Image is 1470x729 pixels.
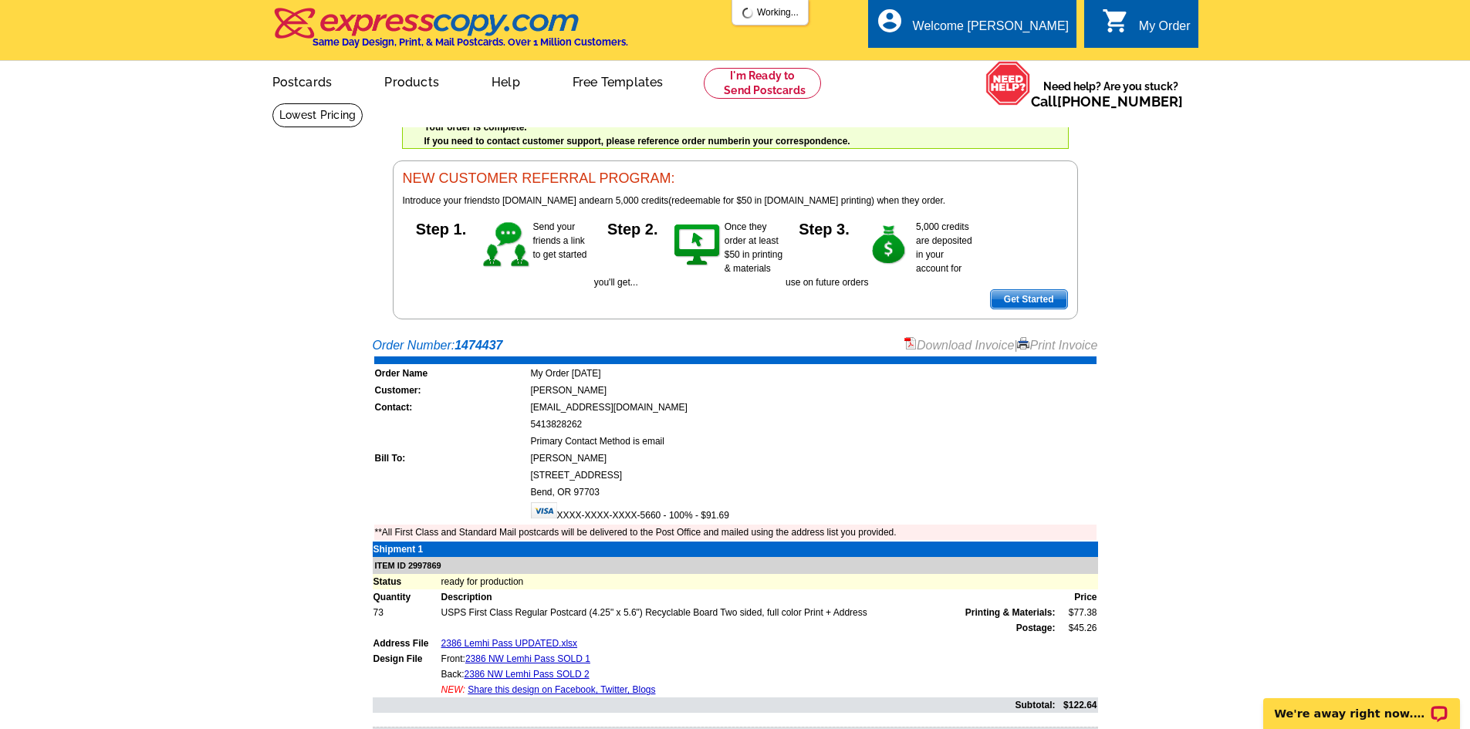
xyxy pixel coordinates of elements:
[1102,7,1130,35] i: shopping_cart
[373,574,441,589] td: Status
[441,667,1056,682] td: Back:
[991,290,1067,309] span: Get Started
[374,400,529,415] td: Contact:
[313,36,628,48] h4: Same Day Design, Print, & Mail Postcards. Over 1 Million Customers.
[530,501,1097,523] td: XXXX-XXXX-XXXX-5660 - 100% - $91.69
[530,383,1097,398] td: [PERSON_NAME]
[374,366,529,381] td: Order Name
[985,61,1031,106] img: help
[480,220,533,271] img: step-1.gif
[786,220,863,235] h5: Step 3.
[374,383,529,398] td: Customer:
[530,400,1097,415] td: [EMAIL_ADDRESS][DOMAIN_NAME]
[465,653,590,664] a: 2386 NW Lemhi Pass SOLD 1
[863,220,916,271] img: step-3.gif
[373,636,441,651] td: Address File
[272,19,628,48] a: Same Day Design, Print, & Mail Postcards. Over 1 Million Customers.
[1056,589,1098,605] td: Price
[441,605,1056,620] td: USPS First Class Regular Postcard (4.25" x 5.6") Recyclable Board Two sided, full color Print + A...
[990,289,1068,309] a: Get Started
[441,589,1056,605] td: Description
[904,339,1014,352] a: Download Invoice
[786,221,972,288] span: 5,000 credits are deposited in your account for use on future orders
[1017,339,1097,352] a: Print Invoice
[531,502,557,518] img: visa.gif
[913,19,1069,41] div: Welcome [PERSON_NAME]
[465,669,590,680] a: 2386 NW Lemhi Pass SOLD 2
[548,62,688,99] a: Free Templates
[904,336,1098,355] div: |
[530,434,1097,449] td: Primary Contact Method is email
[533,221,587,260] span: Send your friends a link to get started
[1057,93,1183,110] a: [PHONE_NUMBER]
[1016,623,1056,633] strong: Postage:
[374,525,1097,540] td: **All First Class and Standard Mail postcards will be delivered to the Post Office and mailed usi...
[373,605,441,620] td: 73
[373,651,441,667] td: Design File
[1056,697,1098,713] td: $122.64
[403,220,480,235] h5: Step 1.
[594,221,782,288] span: Once they order at least $50 in printing & materials you'll get...
[468,684,655,695] a: Share this design on Facebook, Twitter, Blogs
[1056,605,1098,620] td: $77.38
[904,337,917,349] img: small-pdf-icon.gif
[373,589,441,605] td: Quantity
[424,122,527,133] strong: Your order is complete.
[594,195,668,206] span: earn 5,000 credits
[374,451,529,466] td: Bill To:
[1017,337,1029,349] img: small-print-icon.gif
[467,62,545,99] a: Help
[441,638,578,649] a: 2386 Lemhi Pass UPDATED.xlsx
[1031,79,1191,110] span: Need help? Are you stuck?
[403,194,1068,208] p: to [DOMAIN_NAME] and (redeemable for $50 in [DOMAIN_NAME] printing) when they order.
[594,220,671,235] h5: Step 2.
[403,195,492,206] span: Introduce your friends
[360,62,464,99] a: Products
[373,542,441,557] td: Shipment 1
[742,7,754,19] img: loading...
[403,170,1068,187] h3: NEW CUSTOMER REFERRAL PROGRAM:
[530,484,1097,500] td: Bend, OR 97703
[530,417,1097,432] td: 5413828262
[530,366,1097,381] td: My Order [DATE]
[671,220,725,271] img: step-2.gif
[530,451,1097,466] td: [PERSON_NAME]
[530,467,1097,483] td: [STREET_ADDRESS]
[965,606,1056,619] span: Printing & Materials:
[1102,17,1191,36] a: shopping_cart My Order
[441,684,465,695] span: NEW:
[441,574,1098,589] td: ready for production
[373,336,1098,355] div: Order Number:
[1253,680,1470,729] iframe: LiveChat chat widget
[441,651,1056,667] td: Front:
[1031,93,1183,110] span: Call
[876,7,904,35] i: account_circle
[1056,620,1098,636] td: $45.26
[373,557,1098,575] td: ITEM ID 2997869
[373,697,1056,713] td: Subtotal:
[455,339,502,352] strong: 1474437
[1139,19,1191,41] div: My Order
[248,62,357,99] a: Postcards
